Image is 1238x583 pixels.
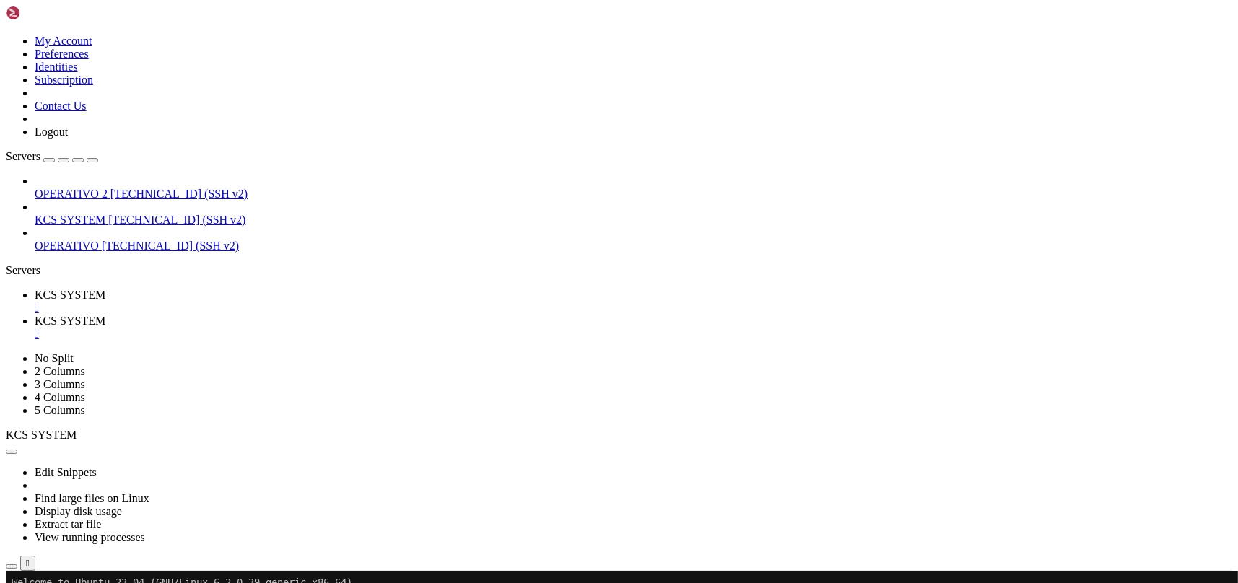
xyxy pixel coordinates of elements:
[6,239,1050,251] x-row: To see these additional updates run: apt list --upgradable
[6,43,1050,55] x-row: * Management: [URL][DOMAIN_NAME]
[6,150,98,162] a: Servers
[6,6,1050,18] x-row: Welcome to Ubuntu 23.04 (GNU/Linux 6.2.0-39-generic x86_64)
[6,276,1050,288] x-row: For upgrade information, please visit:
[6,30,1050,43] x-row: * Documentation: [URL][DOMAIN_NAME]
[6,374,1050,386] x-row: : $
[35,214,105,226] span: KCS SYSTEM
[35,240,99,252] span: OPERATIVO
[121,374,127,385] span: ~
[6,55,1050,67] x-row: * Support: [URL][DOMAIN_NAME]
[6,361,1050,374] x-row: Last login: [DATE] from [TECHNICAL_ID]
[35,201,1232,227] li: KCS SYSTEM [TECHNICAL_ID] (SSH v2)
[26,558,30,569] div: 
[35,227,1232,253] li: OPERATIVO [TECHNICAL_ID] (SSH v2)
[35,289,105,301] span: KCS SYSTEM
[35,315,1232,341] a: KCS SYSTEM
[108,214,245,226] span: [TECHNICAL_ID] (SSH v2)
[35,302,1232,315] a: 
[6,141,1050,153] x-row: Swap usage: 0%
[35,48,89,60] a: Preferences
[6,264,1232,277] div: Servers
[6,312,1050,325] x-row: New release '24.04.3 LTS' available.
[35,531,145,543] a: View running processes
[35,518,101,530] a: Extract tar file
[102,240,239,252] span: [TECHNICAL_ID] (SSH v2)
[6,128,1050,141] x-row: Memory usage: 66% IPv4 address for ens3: [TECHNICAL_ID]
[35,365,85,377] a: 2 Columns
[6,104,1050,116] x-row: System load: 0.0 Processes: 177
[6,165,1050,177] x-row: * Strictly confined Kubernetes makes edge and IoT secure. Learn how MicroK8s
[35,466,97,478] a: Edit Snippets
[35,289,1232,315] a: KCS SYSTEM
[35,61,78,73] a: Identities
[110,188,248,200] span: [TECHNICAL_ID] (SSH v2)
[35,126,68,138] a: Logout
[35,214,1232,227] a: KCS SYSTEM [TECHNICAL_ID] (SSH v2)
[35,352,74,364] a: No Split
[35,240,1232,253] a: OPERATIVO [TECHNICAL_ID] (SSH v2)
[20,556,35,571] button: 
[6,288,1050,300] x-row: [URL][DOMAIN_NAME]
[6,79,1050,92] x-row: System information as of [DATE]
[6,263,1050,276] x-row: Your Ubuntu release is not supported anymore.
[6,150,40,162] span: Servers
[35,404,85,416] a: 5 Columns
[6,325,1050,337] x-row: Run 'do-release-upgrade' to upgrade to it.
[35,315,105,327] span: KCS SYSTEM
[35,100,87,112] a: Contact Us
[35,188,108,200] span: OPERATIVO 2
[35,74,93,86] a: Subscription
[6,227,1050,239] x-row: 1 update can be applied immediately.
[35,391,85,403] a: 4 Columns
[6,116,1050,128] x-row: Usage of /: 20.0% of 77.39GB Users logged in: 0
[35,35,92,47] a: My Account
[6,177,1050,190] x-row: just raised the bar for easy, resilient and secure K8s cluster deployment.
[146,374,152,386] div: (23, 30)
[35,175,1232,201] li: OPERATIVO 2 [TECHNICAL_ID] (SSH v2)
[35,492,149,504] a: Find large files on Linux
[35,505,122,517] a: Display disk usage
[6,429,77,441] span: KCS SYSTEM
[35,378,85,390] a: 3 Columns
[35,188,1232,201] a: OPERATIVO 2 [TECHNICAL_ID] (SSH v2)
[6,202,1050,214] x-row: [URL][DOMAIN_NAME]
[6,374,115,385] span: ubuntu@vps-08acaf7e
[35,328,1232,341] a: 
[6,6,89,20] img: Shellngn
